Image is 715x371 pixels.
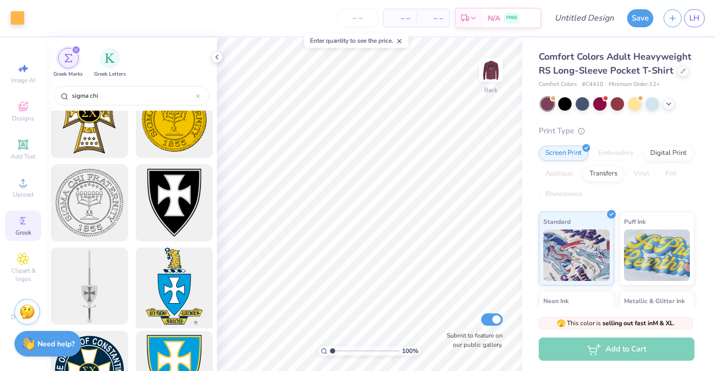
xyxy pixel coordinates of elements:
[11,313,35,321] span: Decorate
[13,190,33,199] span: Upload
[609,80,660,89] span: Minimum Order: 12 +
[5,267,41,283] span: Clipart & logos
[94,70,126,78] span: Greek Letters
[592,146,640,161] div: Embroidery
[38,339,75,349] strong: Need help?
[543,295,569,306] span: Neon Ink
[689,12,700,24] span: LH
[624,295,685,306] span: Metallic & Glitter Ink
[539,187,589,202] div: Rhinestones
[624,229,690,281] img: Puff Ink
[543,229,610,281] img: Standard
[627,166,656,182] div: Vinyl
[627,9,653,27] button: Save
[539,125,694,137] div: Print Type
[583,166,624,182] div: Transfers
[94,48,126,78] button: filter button
[11,152,35,161] span: Add Text
[53,48,83,78] button: filter button
[546,8,622,28] input: Untitled Design
[390,13,410,24] span: – –
[12,114,34,122] span: Designs
[539,146,589,161] div: Screen Print
[94,48,126,78] div: filter for Greek Letters
[624,216,646,227] span: Puff Ink
[543,216,571,227] span: Standard
[105,53,115,63] img: Greek Letters Image
[71,91,196,101] input: Try "Alpha"
[557,319,565,328] span: 🫣
[304,33,409,48] div: Enter quantity to see the price.
[539,166,580,182] div: Applique
[582,80,603,89] span: # C4410
[338,9,378,27] input: – –
[15,228,31,237] span: Greek
[441,331,503,349] label: Submit to feature on our public gallery.
[506,14,517,22] span: FREE
[484,85,498,95] div: Back
[11,76,35,84] span: Image AI
[557,319,675,328] span: This color is .
[539,50,691,77] span: Comfort Colors Adult Heavyweight RS Long-Sleeve Pocket T-Shirt
[602,319,673,327] strong: selling out fast in M & XL
[539,80,577,89] span: Comfort Colors
[53,48,83,78] div: filter for Greek Marks
[64,54,72,62] img: Greek Marks Image
[423,13,443,24] span: – –
[659,166,683,182] div: Foil
[644,146,693,161] div: Digital Print
[53,70,83,78] span: Greek Marks
[481,60,501,80] img: Back
[402,346,418,356] span: 100 %
[488,13,500,24] span: N/A
[684,9,705,27] a: LH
